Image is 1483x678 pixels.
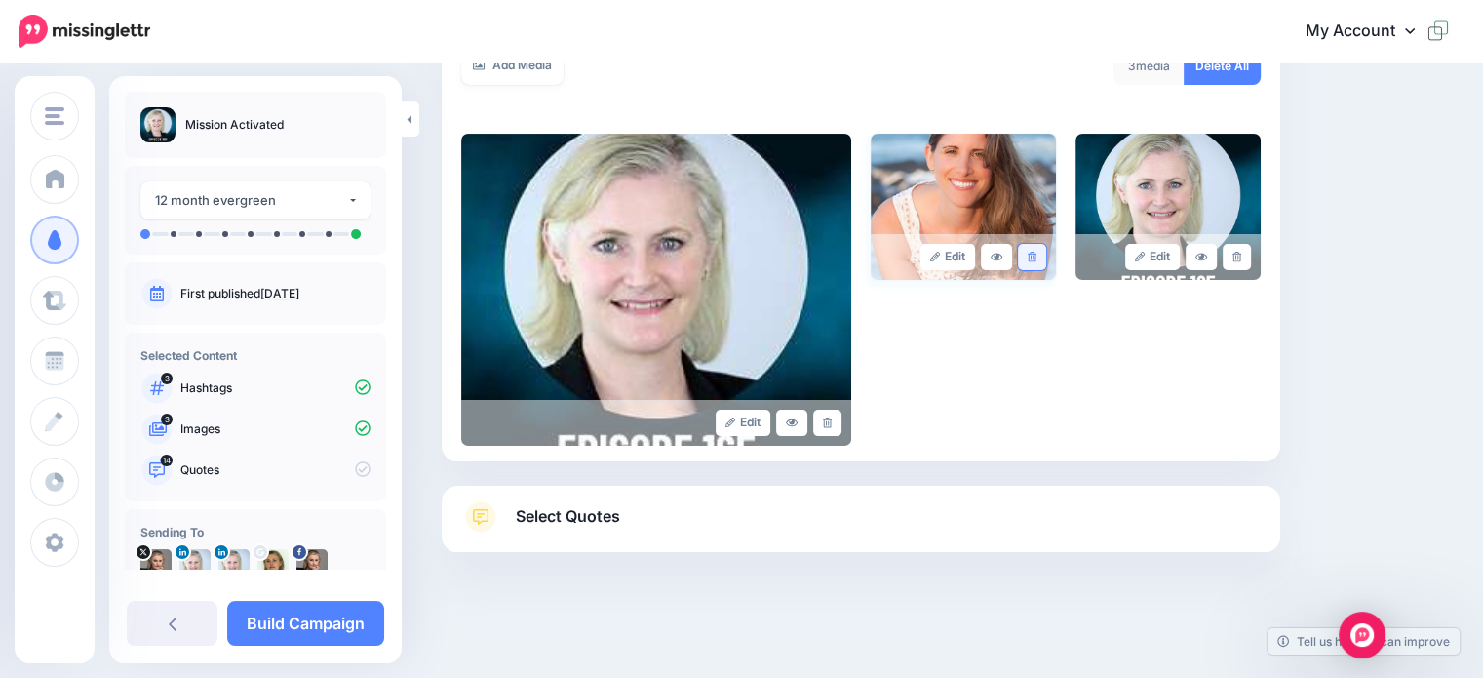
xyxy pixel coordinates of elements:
[161,414,173,425] span: 3
[920,244,976,270] a: Edit
[1113,47,1185,85] div: media
[716,410,771,436] a: Edit
[161,455,174,466] span: 14
[461,134,851,446] img: 676fc03269b86a76bfbe02f336315b33_large.jpg
[260,286,299,300] a: [DATE]
[180,379,371,397] p: Hashtags
[140,525,371,539] h4: Sending To
[461,47,564,85] a: Add Media
[1286,8,1454,56] a: My Account
[1125,244,1181,270] a: Edit
[140,107,176,142] img: 676fc03269b86a76bfbe02f336315b33_thumb.jpg
[19,15,150,48] img: Missinglettr
[1075,134,1261,280] img: 385930a617121083509df8b6f7ec6d53_large.jpg
[185,115,284,135] p: Mission Activated
[161,373,173,384] span: 3
[45,107,64,125] img: menu.png
[1184,47,1261,85] a: Delete All
[296,549,328,580] img: 292312747_168954832365514_641176905015721378_n-bsa126224.jpg
[180,285,371,302] p: First published
[257,549,289,580] img: AEdFTp4VN4Tx-fPZrlvZj-0QQNewSUG-gHbxQz7wyh5qEAs96-c-72138.png
[871,134,1056,280] img: a0cb29cde2175d8a234e5216e1511309_large.jpg
[1339,612,1385,658] div: Open Intercom Messenger
[180,461,371,479] p: Quotes
[218,549,250,580] img: 1613537522408-72136.png
[140,348,371,363] h4: Selected Content
[1128,59,1136,73] span: 3
[516,503,620,530] span: Select Quotes
[180,420,371,438] p: Images
[461,501,1261,552] a: Select Quotes
[1268,628,1460,655] a: Tell us how we can improve
[179,549,211,580] img: 1613537522408-72136.png
[140,549,172,580] img: X6whf_Sg-72135.jpg
[155,189,347,212] div: 12 month evergreen
[140,181,371,219] button: 12 month evergreen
